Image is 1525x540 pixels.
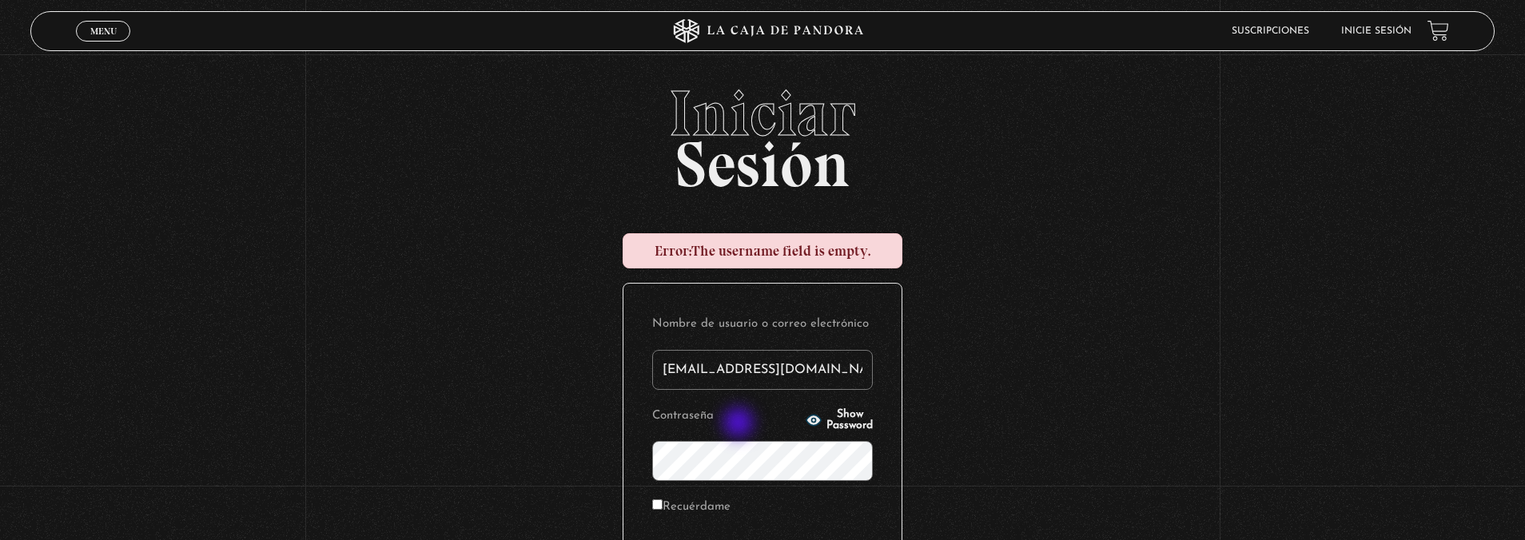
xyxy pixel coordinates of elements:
[655,242,691,260] strong: Error:
[1232,26,1309,36] a: Suscripciones
[806,409,873,431] button: Show Password
[1427,20,1449,42] a: View your shopping cart
[652,404,801,429] label: Contraseña
[90,26,117,36] span: Menu
[652,495,731,520] label: Recuérdame
[1341,26,1412,36] a: Inicie sesión
[623,233,902,268] div: The username field is empty.
[85,39,122,50] span: Cerrar
[30,81,1495,184] h2: Sesión
[30,81,1495,145] span: Iniciar
[652,499,663,510] input: Recuérdame
[652,312,873,337] label: Nombre de usuario o correo electrónico
[826,409,873,431] span: Show Password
